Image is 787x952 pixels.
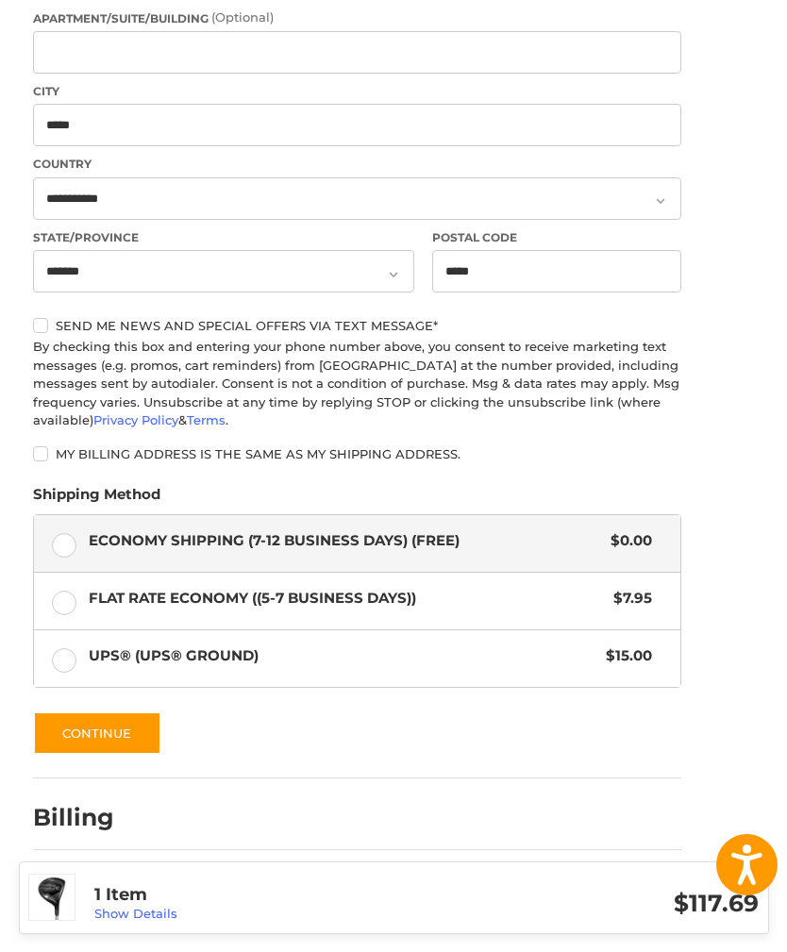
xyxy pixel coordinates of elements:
[427,889,759,918] h3: $117.69
[33,318,681,333] label: Send me news and special offers via text message*
[89,530,602,552] span: Economy Shipping (7-12 Business Days) (Free)
[33,484,160,514] legend: Shipping Method
[94,884,427,906] h3: 1 Item
[33,711,161,755] button: Continue
[29,875,75,920] img: Cobra Lady Air-X 2 Fairway Wood
[187,412,226,427] a: Terms
[33,156,681,173] label: Country
[89,645,597,667] span: UPS® (UPS® Ground)
[33,83,681,100] label: City
[94,906,177,921] a: Show Details
[631,901,787,952] iframe: Google Customer Reviews
[33,803,143,832] h2: Billing
[432,229,680,246] label: Postal Code
[33,446,681,461] label: My billing address is the same as my shipping address.
[211,9,274,25] small: (Optional)
[33,8,681,27] label: Apartment/Suite/Building
[33,229,414,246] label: State/Province
[89,588,605,610] span: Flat Rate Economy ((5-7 Business Days))
[597,645,653,667] span: $15.00
[605,588,653,610] span: $7.95
[602,530,653,552] span: $0.00
[93,412,178,427] a: Privacy Policy
[33,338,681,430] div: By checking this box and entering your phone number above, you consent to receive marketing text ...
